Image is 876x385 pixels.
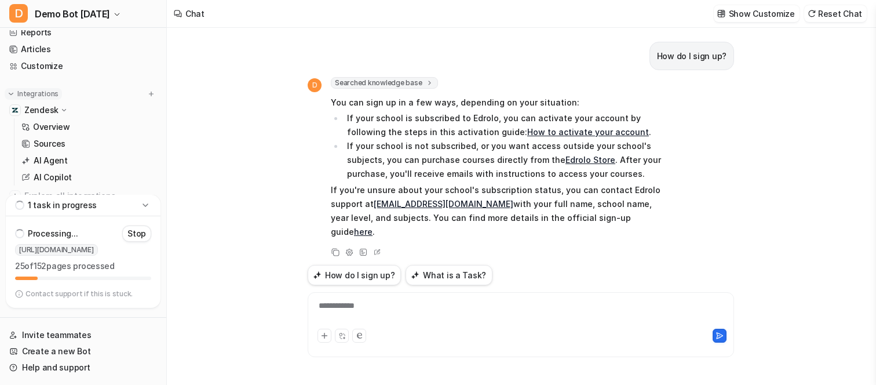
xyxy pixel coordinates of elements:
p: You can sign up in a few ways, depending on your situation: [331,96,670,110]
a: Reports [5,24,162,41]
img: customize [717,9,725,18]
p: AI Copilot [34,172,72,183]
p: Stop [127,228,146,239]
a: Sources [17,136,162,152]
button: Show Customize [714,5,800,22]
img: Zendesk [12,107,19,114]
p: 25 of 152 pages processed [15,260,151,272]
img: menu_add.svg [147,90,155,98]
li: If your school is subscribed to Edrolo, you can activate your account by following the steps in t... [344,111,670,139]
span: Explore all integrations [24,187,157,205]
button: How do I sign up? [308,265,401,285]
span: Searched knowledge base [331,77,438,89]
p: Processing... [28,228,78,239]
a: AI Copilot [17,169,162,186]
li: If your school is not subscribed, or you want access outside your school's subjects, you can purc... [344,139,670,181]
p: Contact support if this is stuck. [25,289,133,299]
a: How to activate your account [527,127,649,137]
p: 1 task in progress [28,199,97,211]
span: Demo Bot [DATE] [35,6,110,22]
img: expand menu [7,90,15,98]
a: [EMAIL_ADDRESS][DOMAIN_NAME] [374,199,513,209]
a: here [354,227,373,237]
a: Help and support [5,359,162,376]
p: Overview [33,121,70,133]
a: Overview [17,119,162,135]
a: AI Agent [17,152,162,169]
p: Show Customize [729,8,795,20]
button: Integrations [5,88,62,100]
img: explore all integrations [9,190,21,202]
p: How do I sign up? [657,49,727,63]
p: Zendesk [24,104,59,116]
img: reset [808,9,816,18]
button: What is a Task? [406,265,492,285]
button: Reset Chat [804,5,867,22]
p: Sources [34,138,65,150]
a: Customize [5,58,162,74]
span: D [9,4,28,23]
p: AI Agent [34,155,68,166]
a: Explore all integrations [5,188,162,204]
a: Articles [5,41,162,57]
a: Edrolo Store [565,155,615,165]
p: Integrations [17,89,59,99]
a: Create a new Bot [5,343,162,359]
span: [URL][DOMAIN_NAME] [15,244,98,256]
span: D [308,78,322,92]
div: Chat [185,8,205,20]
button: Stop [122,226,151,242]
a: Invite teammates [5,327,162,343]
p: If you're unsure about your school's subscription status, you can contact Edrolo support at with ... [331,183,670,239]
